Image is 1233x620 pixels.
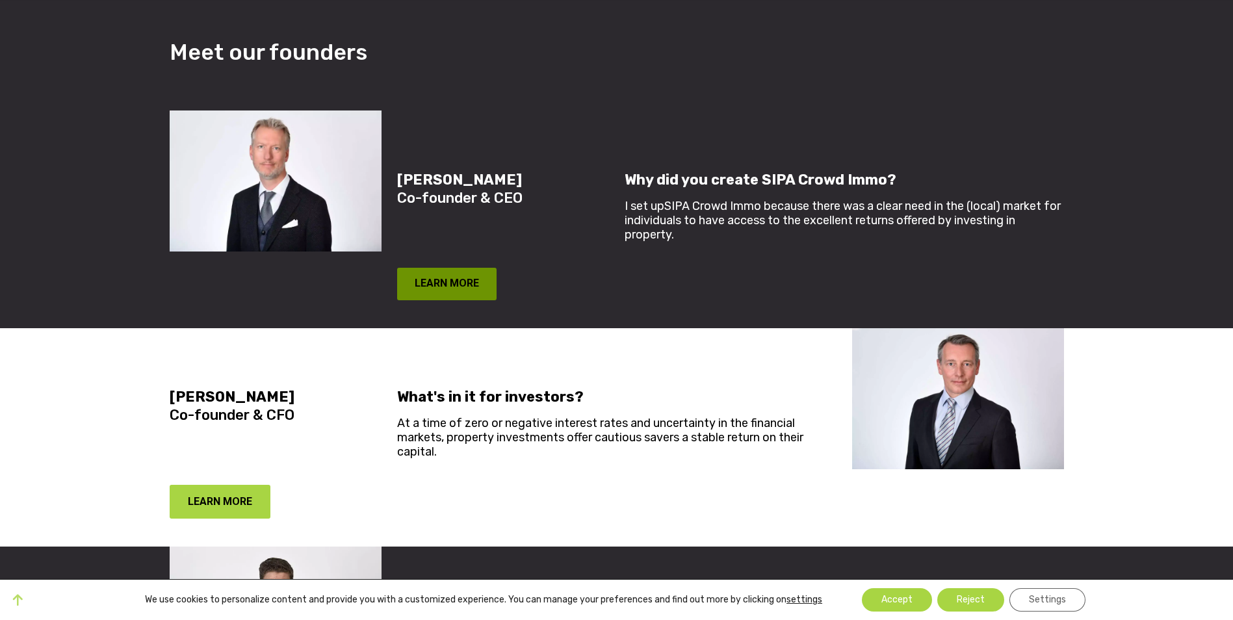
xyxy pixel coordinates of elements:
p: I set upSIPA Crowd Immo because there was a clear need in the (local) market for individuals to h... [625,199,1064,242]
img: Alan Andersen [852,328,1064,470]
button: settings [786,594,822,606]
strong: [PERSON_NAME] [170,388,294,406]
p: We use cookies to personalize content and provide you with a customized experience. You can manag... [145,594,822,606]
h3: Meet our founders [162,27,1072,110]
strong: [PERSON_NAME] [397,171,522,188]
button: Accept [862,588,932,612]
button: Settings [1009,588,1085,612]
h5: Co-founder & CEO [397,171,609,207]
h5: Co-founder & CFO [170,388,382,424]
button: Reject [937,588,1004,612]
p: At a time of zero or negative interest rates and uncertainty in the financial markets, property i... [397,416,837,459]
img: Martin Almdal [170,110,382,252]
strong: Why did you create SIPA Crowd Immo? [625,171,896,188]
button: LEARN MORE [170,485,271,519]
button: LEARN MORE [397,268,497,300]
strong: What's in it for investors? [397,388,584,406]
